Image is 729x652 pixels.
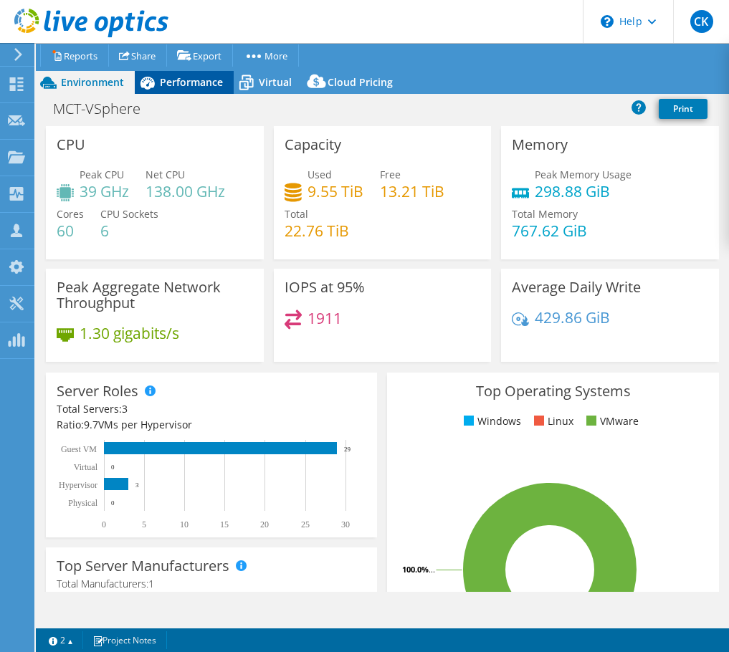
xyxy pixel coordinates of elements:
h3: Average Daily Write [512,279,641,295]
h3: Peak Aggregate Network Throughput [57,279,253,311]
h4: 1911 [308,310,342,326]
span: 1 [148,577,154,590]
h4: 6 [100,223,158,239]
text: 0 [111,464,115,471]
a: Project Notes [82,631,167,649]
span: Cloud Pricing [328,75,393,89]
h4: 138.00 GHz [146,183,225,199]
h4: 298.88 GiB [535,183,632,199]
span: Performance [160,75,223,89]
span: Net CPU [146,168,185,181]
h4: 429.86 GiB [535,310,610,325]
li: VMware [583,413,639,429]
span: Free [380,168,401,181]
li: Windows [460,413,521,429]
span: Peak Memory Usage [535,168,632,181]
svg: \n [601,15,614,28]
a: More [232,44,299,67]
span: CPU Sockets [100,207,158,221]
h3: Top Operating Systems [398,383,707,399]
span: CK [690,10,713,33]
text: 30 [341,519,350,529]
span: Environment [61,75,124,89]
h1: MCT-VSphere [47,101,163,117]
li: Linux [530,413,573,429]
text: 15 [220,519,229,529]
text: 0 [111,499,115,507]
text: 10 [180,519,189,529]
tspan: 100.0% [402,564,429,575]
text: 5 [142,519,146,529]
tspan: ... [429,564,435,575]
text: Virtual [74,462,98,472]
a: Export [166,44,233,67]
h4: 13.21 TiB [380,183,444,199]
h3: Capacity [285,137,341,153]
span: Cores [57,207,84,221]
text: 29 [344,446,351,453]
span: Peak CPU [80,168,124,181]
text: 20 [260,519,269,529]
div: Total Servers: [57,401,211,417]
h3: IOPS at 95% [285,279,365,295]
h4: 60 [57,223,84,239]
h4: 767.62 GiB [512,223,587,239]
text: 25 [301,519,310,529]
span: Total [285,207,308,221]
text: Physical [68,498,97,508]
text: Guest VM [61,444,97,454]
a: Print [659,99,707,119]
text: 0 [102,519,106,529]
a: Reports [40,44,109,67]
span: Virtual [259,75,292,89]
h4: Total Manufacturers: [57,576,366,592]
h3: Server Roles [57,383,138,399]
h3: CPU [57,137,85,153]
text: 3 [135,481,139,489]
div: Ratio: VMs per Hypervisor [57,417,366,433]
h4: 9.55 TiB [308,183,363,199]
a: Share [108,44,167,67]
h3: Top Server Manufacturers [57,558,229,574]
text: Hypervisor [59,480,97,490]
h4: 1.30 gigabits/s [80,325,179,341]
span: Total Memory [512,207,578,221]
span: Used [308,168,332,181]
a: 2 [39,631,83,649]
h4: 39 GHz [80,183,129,199]
span: 3 [122,402,128,416]
span: 9.7 [84,418,98,431]
h3: Memory [512,137,568,153]
h4: 22.76 TiB [285,223,349,239]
